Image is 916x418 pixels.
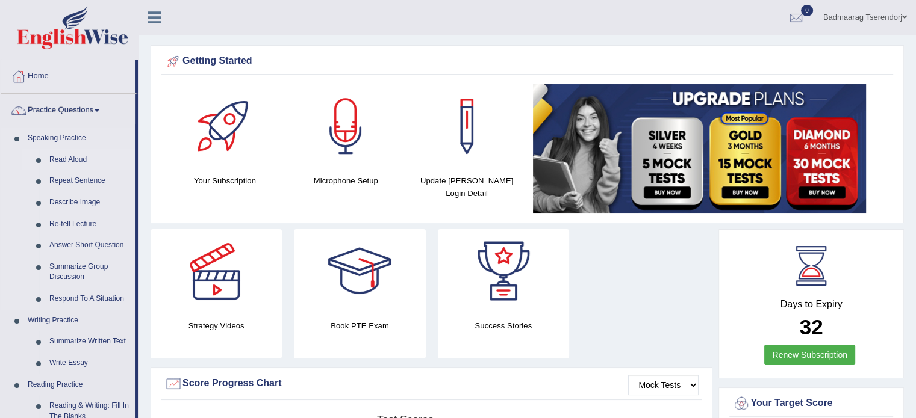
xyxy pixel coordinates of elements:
a: Home [1,60,135,90]
a: Read Aloud [44,149,135,171]
a: Writing Practice [22,310,135,331]
a: Summarize Group Discussion [44,256,135,288]
h4: Book PTE Exam [294,319,425,332]
div: Score Progress Chart [164,375,699,393]
b: 32 [800,315,823,339]
a: Answer Short Question [44,235,135,256]
a: Write Essay [44,352,135,374]
a: Re-tell Lecture [44,214,135,235]
a: Speaking Practice [22,128,135,149]
span: 0 [801,5,813,16]
a: Respond To A Situation [44,288,135,310]
a: Describe Image [44,192,135,214]
h4: Your Subscription [170,174,279,187]
img: small5.jpg [533,84,866,213]
h4: Days to Expiry [732,299,890,310]
div: Getting Started [164,52,890,70]
h4: Update [PERSON_NAME] Login Detail [413,174,522,200]
a: Practice Questions [1,94,135,124]
a: Renew Subscription [764,345,855,365]
a: Repeat Sentence [44,170,135,192]
a: Reading Practice [22,374,135,396]
a: Summarize Written Text [44,331,135,352]
h4: Strategy Videos [151,319,282,332]
h4: Success Stories [438,319,569,332]
div: Your Target Score [732,395,890,413]
h4: Microphone Setup [291,174,400,187]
